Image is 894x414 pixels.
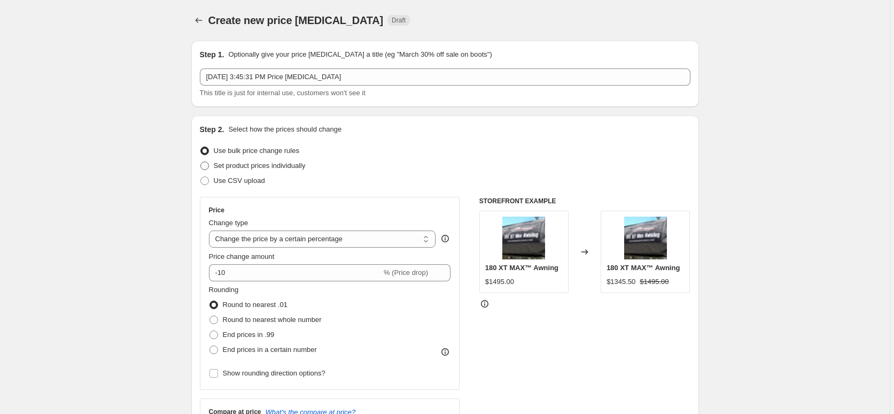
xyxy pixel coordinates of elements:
span: End prices in .99 [223,331,275,339]
span: Show rounding direction options? [223,369,325,377]
p: Optionally give your price [MEDICAL_DATA] a title (eg "March 30% off sale on boots") [228,49,492,60]
span: Draft [392,16,406,25]
img: 180-XT-MAX-Awning-Bag-and-Label_80x.jpg [624,217,667,259]
span: Use CSV upload [214,177,265,185]
strike: $1495.00 [640,277,668,287]
span: Round to nearest .01 [223,301,287,309]
input: -15 [209,264,382,281]
div: $1495.00 [485,277,514,287]
span: 180 XT MAX™ Awning [607,264,680,272]
img: 180-XT-MAX-Awning-Bag-and-Label_80x.jpg [502,217,545,259]
span: 180 XT MAX™ Awning [485,264,558,272]
span: Price change amount [209,252,275,260]
span: Change type [209,219,248,227]
span: This title is just for internal use, customers won't see it [200,89,366,97]
span: Create new price [MEDICAL_DATA] [208,14,384,26]
h2: Step 2. [200,124,224,135]
div: help [440,233,450,244]
h3: Price [209,206,224,214]
div: $1345.50 [607,277,635,287]
h6: STOREFRONT EXAMPLE [479,197,690,205]
span: Round to nearest whole number [223,316,322,324]
p: Select how the prices should change [228,124,341,135]
input: 30% off holiday sale [200,68,690,86]
span: % (Price drop) [384,269,428,277]
span: Use bulk price change rules [214,147,299,155]
span: Set product prices individually [214,162,306,170]
span: End prices in a certain number [223,346,317,354]
h2: Step 1. [200,49,224,60]
button: Price change jobs [191,13,206,28]
span: Rounding [209,286,239,294]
